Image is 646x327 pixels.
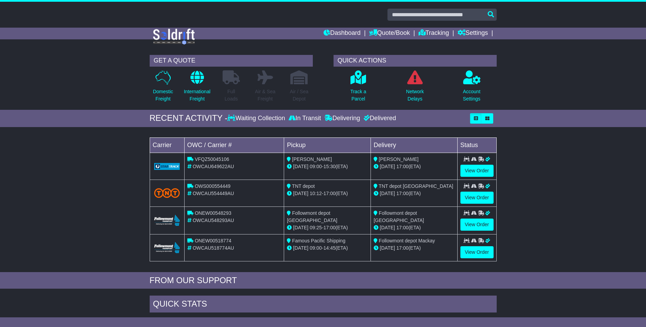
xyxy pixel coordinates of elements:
[223,88,240,103] p: Full Loads
[374,244,455,252] div: (ETA)
[154,242,180,253] img: Followmont_Transport.png
[287,244,368,252] div: - (ETA)
[324,191,336,196] span: 17:00
[324,245,336,251] span: 14:45
[374,190,455,197] div: (ETA)
[287,224,368,231] div: - (ETA)
[310,225,322,230] span: 09:25
[310,245,322,251] span: 09:00
[374,163,455,170] div: (ETA)
[396,245,409,251] span: 17:00
[193,218,234,223] span: OWCAU548293AU
[290,88,309,103] p: Air / Sea Depot
[406,88,424,103] p: Network Delays
[287,163,368,170] div: - (ETA)
[379,183,453,189] span: TNT depot [GEOGRAPHIC_DATA]
[154,188,180,198] img: TNT_Domestic.png
[287,210,337,223] span: Followmont depot [GEOGRAPHIC_DATA]
[458,28,488,39] a: Settings
[380,225,395,230] span: [DATE]
[293,191,308,196] span: [DATE]
[152,70,173,106] a: DomesticFreight
[460,219,494,231] a: View Order
[380,191,395,196] span: [DATE]
[195,183,231,189] span: OWS000554449
[324,28,361,39] a: Dashboard
[227,115,287,122] div: Waiting Collection
[419,28,449,39] a: Tracking
[184,137,284,153] td: OWC / Carrier #
[193,164,234,169] span: OWCAU649622AU
[350,88,366,103] p: Track a Parcel
[310,164,322,169] span: 09:00
[463,88,480,103] p: Account Settings
[184,88,210,103] p: International Freight
[374,224,455,231] div: (ETA)
[460,165,494,177] a: View Order
[334,55,497,67] div: QUICK ACTIONS
[195,156,229,162] span: VFQZ50045106
[195,238,231,243] span: ONEW00518774
[396,225,409,230] span: 17:00
[293,164,308,169] span: [DATE]
[150,276,497,286] div: FROM OUR SUPPORT
[154,215,180,226] img: Followmont_Transport.png
[184,70,211,106] a: InternationalFreight
[369,28,410,39] a: Quote/Book
[379,238,435,243] span: Followmont depot Mackay
[350,70,366,106] a: Track aParcel
[310,191,322,196] span: 10:12
[460,246,494,258] a: View Order
[380,245,395,251] span: [DATE]
[362,115,396,122] div: Delivered
[324,164,336,169] span: 15:30
[153,88,173,103] p: Domestic Freight
[374,210,424,223] span: Followmont depot [GEOGRAPHIC_DATA]
[293,245,308,251] span: [DATE]
[324,225,336,230] span: 17:00
[292,238,345,243] span: Famous Pacific Shipping
[323,115,362,122] div: Delivering
[284,137,371,153] td: Pickup
[154,163,180,170] img: GetCarrierServiceLogo
[462,70,481,106] a: AccountSettings
[293,225,308,230] span: [DATE]
[292,156,332,162] span: [PERSON_NAME]
[255,88,275,103] p: Air & Sea Freight
[457,137,496,153] td: Status
[150,296,497,314] div: Quick Stats
[287,115,323,122] div: In Transit
[406,70,424,106] a: NetworkDelays
[379,156,419,162] span: [PERSON_NAME]
[396,191,409,196] span: 17:00
[380,164,395,169] span: [DATE]
[193,191,234,196] span: OWCAU554449AU
[150,137,184,153] td: Carrier
[396,164,409,169] span: 17:00
[371,137,457,153] td: Delivery
[460,192,494,204] a: View Order
[195,210,231,216] span: ONEW00548293
[287,190,368,197] div: - (ETA)
[193,245,234,251] span: OWCAU518774AU
[150,113,228,123] div: RECENT ACTIVITY -
[292,183,315,189] span: TNT depot
[150,55,313,67] div: GET A QUOTE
